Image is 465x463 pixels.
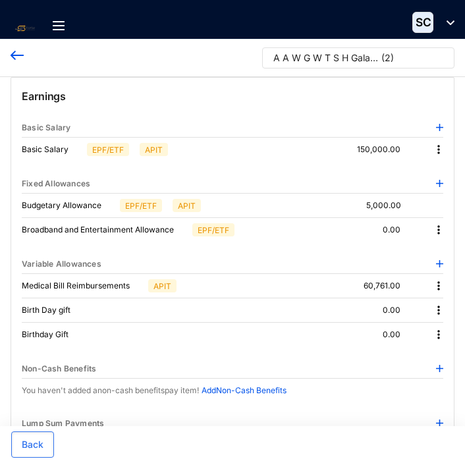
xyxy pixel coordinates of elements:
[436,365,443,372] img: plus-blue.82faced185f92b6205e0ad2e478a7993.svg
[202,384,287,397] p: Add Non-Cash Benefits
[22,438,43,451] span: Back
[11,23,40,34] img: logo
[366,199,422,212] p: 5,000.00
[383,328,422,341] p: 0.00
[436,260,443,267] img: plus-blue.82faced185f92b6205e0ad2e478a7993.svg
[22,177,90,190] p: Fixed Allowances
[11,431,54,458] button: Back
[22,384,199,397] p: You haven't added a non-cash benefits pay item!
[145,144,163,155] p: APIT
[22,328,82,341] p: Birthday Gift
[432,328,445,341] img: more.27664ee4a8faa814348e188645a3c1fc.svg
[178,200,196,211] p: APIT
[22,279,143,292] p: Medical Bill Reimbursements
[432,143,445,156] img: more.27664ee4a8faa814348e188645a3c1fc.svg
[125,200,157,211] p: EPF/ETF
[432,279,445,292] img: more.27664ee4a8faa814348e188645a3c1fc.svg
[383,223,422,236] p: 0.00
[22,223,187,236] p: Broadband and Entertainment Allowance
[53,21,65,30] img: menu-out.303cd30ef9f6dc493f087f509d1c4ae4.svg
[11,51,24,60] img: arrow-backward-blue.96c47016eac47e06211658234db6edf5.svg
[436,124,443,131] img: plus-blue.82faced185f92b6205e0ad2e478a7993.svg
[432,304,445,317] img: more.27664ee4a8faa814348e188645a3c1fc.svg
[22,88,443,119] p: Earnings
[22,258,101,271] p: Variable Allowances
[415,16,431,28] span: SC
[22,417,104,430] p: Lump Sum Payments
[22,121,70,134] p: Basic Salary
[22,199,115,212] p: Budgetary Allowance
[92,144,124,155] p: EPF/ETF
[364,279,422,292] p: 60,761.00
[22,304,84,317] p: Birth Day gift
[436,180,443,187] img: plus-blue.82faced185f92b6205e0ad2e478a7993.svg
[432,223,445,236] img: more.27664ee4a8faa814348e188645a3c1fc.svg
[153,280,171,292] p: APIT
[22,143,82,156] p: Basic Salary
[357,143,422,156] p: 150,000.00
[436,420,443,427] img: plus-blue.82faced185f92b6205e0ad2e478a7993.svg
[22,362,96,375] p: Non-Cash Benefits
[381,51,394,71] p: ( 2 )
[383,304,422,317] p: 0.00
[273,51,379,65] div: A A W G W T S H Galahitiya...
[198,224,229,236] p: EPF/ETF
[440,20,454,25] img: dropdown-white.8428f93489421038b23bf41f687d99c7.svg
